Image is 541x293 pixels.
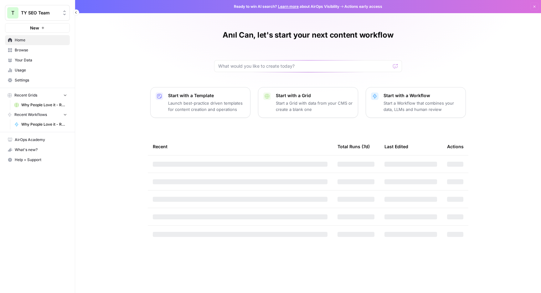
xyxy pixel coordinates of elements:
button: Start with a TemplateLaunch best-practice driven templates for content creation and operations [150,87,250,118]
a: Home [5,35,70,45]
a: Settings [5,75,70,85]
p: Start with a Workflow [384,92,461,99]
a: Your Data [5,55,70,65]
span: Recent Workflows [14,112,47,118]
span: T [11,9,14,17]
div: What's new? [5,145,70,154]
a: Why People Love it - RO PDP Content [Anil] Grid [12,100,70,110]
span: Settings [15,77,67,83]
p: Start with a Template [168,92,245,99]
span: Actions early access [344,4,382,9]
span: TY SEO Team [21,10,59,16]
span: Why People Love it - RO PDP Content [Anil] [21,122,67,127]
button: Recent Grids [5,91,70,100]
a: Usage [5,65,70,75]
button: Workspace: TY SEO Team [5,5,70,21]
a: AirOps Academy [5,135,70,145]
button: New [5,23,70,33]
div: Total Runs (7d) [337,138,370,155]
button: Start with a WorkflowStart a Workflow that combines your data, LLMs and human review [366,87,466,118]
h1: Anıl Can, let's start your next content workflow [223,30,393,40]
div: Recent [153,138,327,155]
span: Home [15,37,67,43]
p: Launch best-practice driven templates for content creation and operations [168,100,245,112]
span: Usage [15,67,67,73]
p: Start with a Grid [276,92,353,99]
span: New [30,25,39,31]
a: Why People Love it - RO PDP Content [Anil] [12,119,70,129]
a: Browse [5,45,70,55]
span: Your Data [15,57,67,63]
button: Recent Workflows [5,110,70,119]
a: Learn more [278,4,299,9]
p: Start a Grid with data from your CMS or create a blank one [276,100,353,112]
span: Ready to win AI search? about AirOps Visibility [234,4,339,9]
div: Last Edited [384,138,408,155]
span: Why People Love it - RO PDP Content [Anil] Grid [21,102,67,108]
button: What's new? [5,145,70,155]
p: Start a Workflow that combines your data, LLMs and human review [384,100,461,112]
button: Start with a GridStart a Grid with data from your CMS or create a blank one [258,87,358,118]
div: Actions [447,138,464,155]
span: AirOps Academy [15,137,67,143]
span: Recent Grids [14,92,37,98]
span: Browse [15,47,67,53]
input: What would you like to create today? [218,63,390,69]
button: Help + Support [5,155,70,165]
span: Help + Support [15,157,67,163]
